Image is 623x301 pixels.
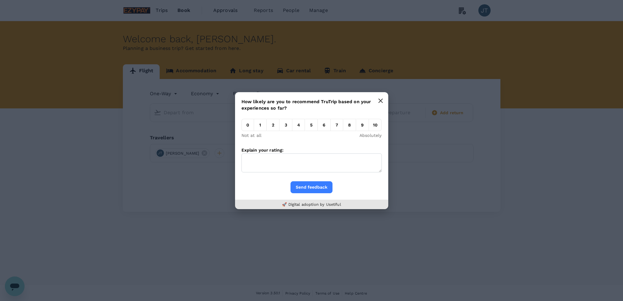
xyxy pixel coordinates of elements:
p: Not at all [241,132,262,138]
em: 10 [369,119,382,131]
em: 5 [305,119,318,131]
em: 7 [331,119,343,131]
em: 6 [318,119,331,131]
em: 8 [344,119,356,131]
em: 1 [254,119,267,131]
em: 0 [241,119,254,131]
a: 🚀 Digital adoption by Usetiful [282,202,341,207]
button: Send feedback [291,181,332,193]
em: 9 [356,119,369,131]
label: Explain your rating: [241,148,284,152]
em: 2 [267,119,279,131]
em: 4 [292,119,305,131]
span: How likely are you to recommend TruTrip based on your experiences so far? [241,99,371,111]
em: 3 [280,119,292,131]
p: Absolutely [359,132,382,138]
